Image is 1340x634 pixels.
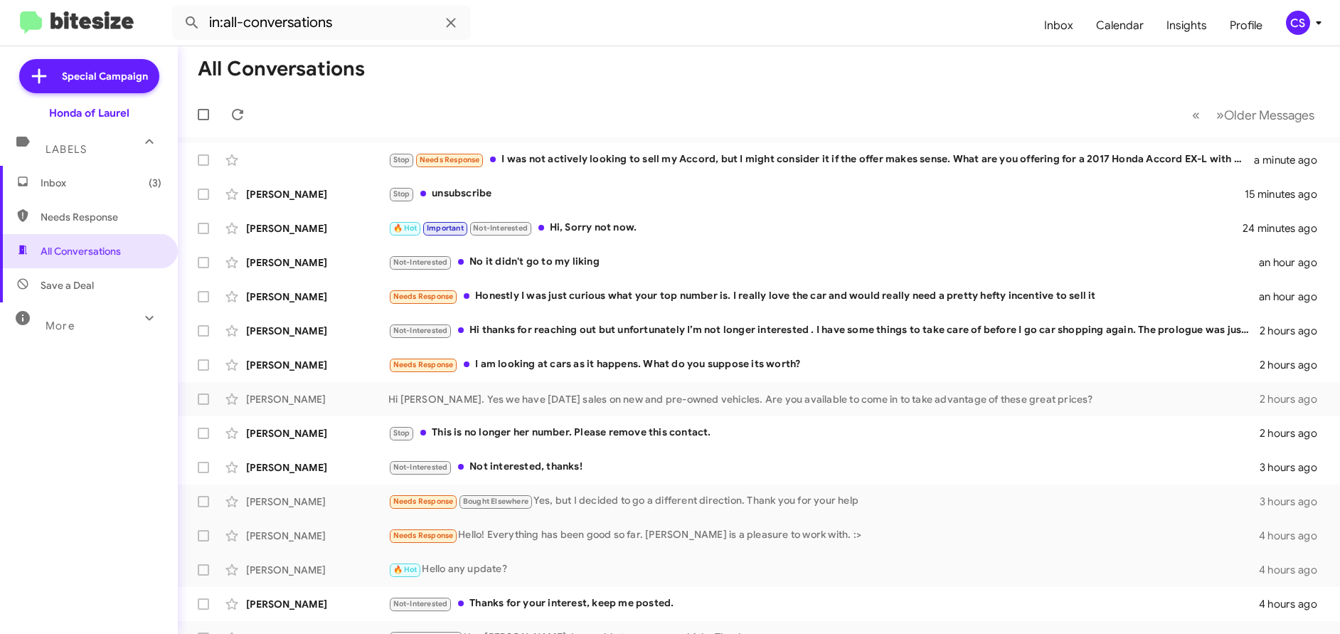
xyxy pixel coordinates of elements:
[1259,563,1329,577] div: 4 hours ago
[246,529,388,543] div: [PERSON_NAME]
[393,258,448,267] span: Not-Interested
[1218,5,1274,46] a: Profile
[1184,100,1208,130] button: Previous
[41,244,121,258] span: All Conversations
[1260,358,1329,372] div: 2 hours ago
[1286,11,1310,35] div: CS
[393,360,454,369] span: Needs Response
[393,189,410,199] span: Stop
[388,186,1245,202] div: unsubscribe
[393,599,448,608] span: Not-Interested
[246,255,388,270] div: [PERSON_NAME]
[1260,495,1329,509] div: 3 hours ago
[1216,106,1224,124] span: »
[246,290,388,304] div: [PERSON_NAME]
[1243,221,1329,236] div: 24 minutes ago
[393,565,418,574] span: 🔥 Hot
[41,210,161,224] span: Needs Response
[246,563,388,577] div: [PERSON_NAME]
[388,356,1260,373] div: I am looking at cars as it happens. What do you suppose its worth?
[388,254,1259,270] div: No it didn't go to my liking
[427,223,464,233] span: Important
[393,497,454,506] span: Needs Response
[246,187,388,201] div: [PERSON_NAME]
[1260,426,1329,440] div: 2 hours ago
[1259,255,1329,270] div: an hour ago
[388,220,1243,236] div: Hi, Sorry not now.
[388,493,1260,509] div: Yes, but I decided to go a different direction. Thank you for your help
[246,597,388,611] div: [PERSON_NAME]
[1184,100,1323,130] nav: Page navigation example
[62,69,148,83] span: Special Campaign
[198,58,365,80] h1: All Conversations
[388,596,1259,612] div: Thanks for your interest, keep me posted.
[1259,290,1329,304] div: an hour ago
[473,223,528,233] span: Not-Interested
[388,288,1259,305] div: Honestly I was just curious what your top number is. I really love the car and would really need ...
[388,527,1259,544] div: Hello! Everything has been good so far. [PERSON_NAME] is a pleasure to work with. :>
[393,531,454,540] span: Needs Response
[1208,100,1323,130] button: Next
[393,155,410,164] span: Stop
[1259,597,1329,611] div: 4 hours ago
[1245,187,1329,201] div: 15 minutes ago
[246,460,388,475] div: [PERSON_NAME]
[388,322,1260,339] div: Hi thanks for reaching out but unfortunately I’m not longer interested . I have some things to ta...
[246,392,388,406] div: [PERSON_NAME]
[1155,5,1218,46] a: Insights
[46,319,75,332] span: More
[49,106,129,120] div: Honda of Laurel
[246,426,388,440] div: [PERSON_NAME]
[246,221,388,236] div: [PERSON_NAME]
[246,495,388,509] div: [PERSON_NAME]
[1260,392,1329,406] div: 2 hours ago
[1260,324,1329,338] div: 2 hours ago
[246,358,388,372] div: [PERSON_NAME]
[463,497,528,506] span: Bought Elsewhere
[388,459,1260,475] div: Not interested, thanks!
[41,278,94,292] span: Save a Deal
[1259,529,1329,543] div: 4 hours ago
[393,292,454,301] span: Needs Response
[1224,107,1314,123] span: Older Messages
[388,152,1254,168] div: I was not actively looking to sell my Accord, but I might consider it if the offer makes sense. W...
[246,324,388,338] div: [PERSON_NAME]
[1085,5,1155,46] a: Calendar
[420,155,480,164] span: Needs Response
[172,6,471,40] input: Search
[388,561,1259,578] div: Hello any update?
[1260,460,1329,475] div: 3 hours ago
[1192,106,1200,124] span: «
[393,428,410,438] span: Stop
[41,176,161,190] span: Inbox
[388,425,1260,441] div: This is no longer her number. Please remove this contact.
[1254,153,1329,167] div: a minute ago
[388,392,1260,406] div: Hi [PERSON_NAME]. Yes we have [DATE] sales on new and pre-owned vehicles. Are you available to co...
[1274,11,1324,35] button: CS
[393,223,418,233] span: 🔥 Hot
[46,143,87,156] span: Labels
[19,59,159,93] a: Special Campaign
[393,463,448,472] span: Not-Interested
[149,176,161,190] span: (3)
[393,326,448,335] span: Not-Interested
[1033,5,1085,46] a: Inbox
